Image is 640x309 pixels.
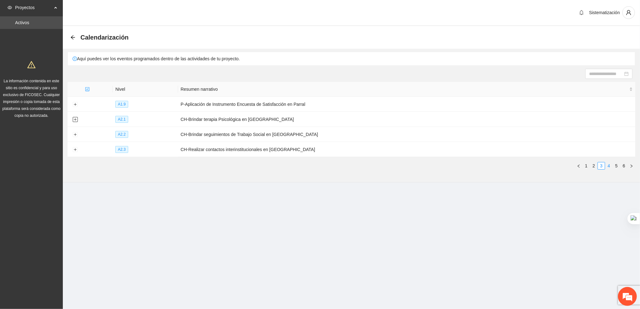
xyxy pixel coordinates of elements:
[73,102,78,107] button: Expand row
[181,86,628,93] span: Resumen narrativo
[598,162,605,170] li: 3
[115,101,128,108] span: A1.9
[115,131,128,138] span: A2.2
[8,5,12,10] span: eye
[27,61,36,69] span: warning
[15,1,52,14] span: Proyectos
[575,162,583,170] button: left
[3,79,61,118] span: La información contenida en este sitio es confidencial y para uso exclusivo de FICOSEC. Cualquier...
[623,10,635,15] span: user
[33,32,106,40] div: Chatee con nosotros ahora
[583,162,590,170] li: 1
[577,164,581,168] span: left
[3,171,120,193] textarea: Escriba su mensaje y pulse “Intro”
[73,147,78,152] button: Expand row
[630,164,633,168] span: right
[575,162,583,170] li: Previous Page
[178,82,635,97] th: Resumen narrativo
[68,52,635,65] div: Aquí puedes ver los eventos programados dentro de las actividades de tu proyecto.
[115,116,128,123] span: A2.1
[36,84,87,147] span: Estamos en línea.
[589,10,620,15] span: Sistematización
[115,146,128,153] span: A2.3
[628,162,635,170] li: Next Page
[605,162,612,169] a: 4
[178,112,635,127] td: CH-Brindar terapia Psicológica en [GEOGRAPHIC_DATA]
[178,97,635,112] td: P-Aplicación de Instrumento Encuesta de Satisfacción en Parral
[583,162,590,169] a: 1
[613,162,620,170] li: 5
[605,162,613,170] li: 4
[613,162,620,169] a: 5
[73,117,78,122] button: Expand row
[590,162,597,169] a: 2
[598,162,605,169] a: 3
[70,35,75,40] span: arrow-left
[628,162,635,170] button: right
[113,82,178,97] th: Nivel
[622,6,635,19] button: user
[85,87,90,91] span: check-square
[70,35,75,40] div: Back
[621,162,627,169] a: 6
[80,32,129,42] span: Calendarización
[73,57,77,61] span: exclamation-circle
[577,8,587,18] button: bell
[178,142,635,157] td: CH-Realizar contactos interinstitucionales en [GEOGRAPHIC_DATA]
[590,162,598,170] li: 2
[178,127,635,142] td: CH-Brindar seguimientos de Trabajo Social en [GEOGRAPHIC_DATA]
[620,162,628,170] li: 6
[577,10,586,15] span: bell
[103,3,118,18] div: Minimizar ventana de chat en vivo
[73,132,78,137] button: Expand row
[15,20,29,25] a: Activos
